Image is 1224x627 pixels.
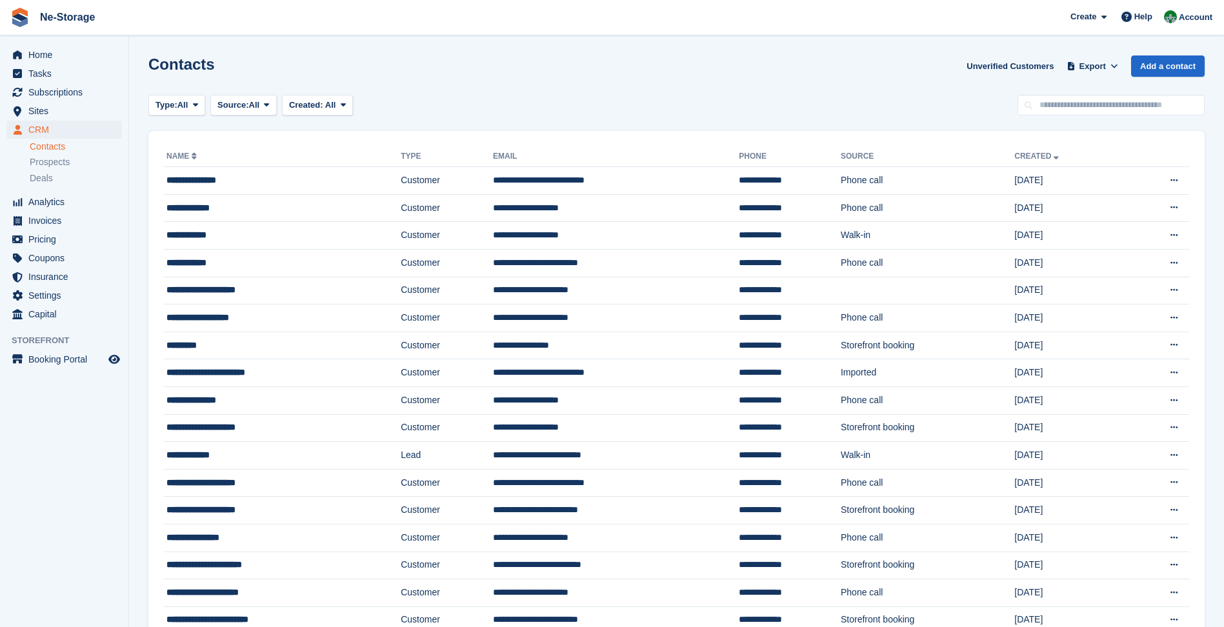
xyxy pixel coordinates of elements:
td: Storefront booking [841,332,1014,359]
button: Type: All [148,95,205,116]
td: Customer [401,277,493,304]
td: [DATE] [1014,386,1125,414]
span: All [177,99,188,112]
a: menu [6,286,122,304]
a: menu [6,212,122,230]
span: Home [28,46,106,64]
td: [DATE] [1014,497,1125,524]
th: Source [841,146,1014,167]
td: [DATE] [1014,442,1125,470]
td: Customer [401,414,493,442]
td: Customer [401,524,493,552]
td: [DATE] [1014,414,1125,442]
span: Storefront [12,334,128,347]
td: Phone call [841,469,1014,497]
td: Customer [401,359,493,387]
a: Preview store [106,352,122,367]
td: [DATE] [1014,359,1125,387]
span: Created: [289,100,323,110]
span: Coupons [28,249,106,267]
td: Customer [401,469,493,497]
a: menu [6,193,122,211]
a: menu [6,350,122,368]
a: Add a contact [1131,55,1205,77]
a: Created [1014,152,1061,161]
a: menu [6,268,122,286]
td: Phone call [841,249,1014,277]
td: Lead [401,442,493,470]
button: Source: All [210,95,277,116]
span: All [325,100,336,110]
td: Customer [401,497,493,524]
span: Invoices [28,212,106,230]
a: Prospects [30,155,122,169]
td: Phone call [841,304,1014,332]
a: menu [6,46,122,64]
td: [DATE] [1014,304,1125,332]
td: Customer [401,222,493,250]
a: menu [6,121,122,139]
span: Deals [30,172,53,184]
td: [DATE] [1014,277,1125,304]
a: menu [6,102,122,120]
td: Phone call [841,386,1014,414]
td: [DATE] [1014,194,1125,222]
td: Storefront booking [841,552,1014,579]
span: Capital [28,305,106,323]
a: menu [6,230,122,248]
span: Type: [156,99,177,112]
span: Create [1070,10,1096,23]
a: Name [166,152,199,161]
th: Phone [739,146,841,167]
a: menu [6,249,122,267]
span: All [249,99,260,112]
a: menu [6,305,122,323]
td: [DATE] [1014,579,1125,607]
td: Customer [401,304,493,332]
span: Insurance [28,268,106,286]
td: Customer [401,579,493,607]
td: Customer [401,194,493,222]
img: stora-icon-8386f47178a22dfd0bd8f6a31ec36ba5ce8667c1dd55bd0f319d3a0aa187defe.svg [10,8,30,27]
td: Walk-in [841,222,1014,250]
td: Customer [401,332,493,359]
a: Ne-Storage [35,6,100,28]
button: Export [1064,55,1121,77]
h1: Contacts [148,55,215,73]
a: Contacts [30,141,122,153]
td: [DATE] [1014,524,1125,552]
td: Customer [401,386,493,414]
span: Booking Portal [28,350,106,368]
img: Charlotte Nesbitt [1164,10,1177,23]
td: Walk-in [841,442,1014,470]
th: Email [493,146,739,167]
td: Phone call [841,579,1014,607]
td: Customer [401,249,493,277]
td: Customer [401,552,493,579]
td: Imported [841,359,1014,387]
td: Storefront booking [841,497,1014,524]
td: Phone call [841,167,1014,195]
a: menu [6,65,122,83]
td: [DATE] [1014,332,1125,359]
span: Prospects [30,156,70,168]
span: Settings [28,286,106,304]
td: [DATE] [1014,167,1125,195]
td: Customer [401,167,493,195]
a: Unverified Customers [961,55,1059,77]
span: Source: [217,99,248,112]
td: [DATE] [1014,249,1125,277]
span: Subscriptions [28,83,106,101]
a: menu [6,83,122,101]
td: [DATE] [1014,222,1125,250]
td: Phone call [841,524,1014,552]
a: Deals [30,172,122,185]
span: CRM [28,121,106,139]
span: Analytics [28,193,106,211]
td: Phone call [841,194,1014,222]
span: Export [1079,60,1106,73]
th: Type [401,146,493,167]
td: [DATE] [1014,469,1125,497]
span: Sites [28,102,106,120]
span: Pricing [28,230,106,248]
